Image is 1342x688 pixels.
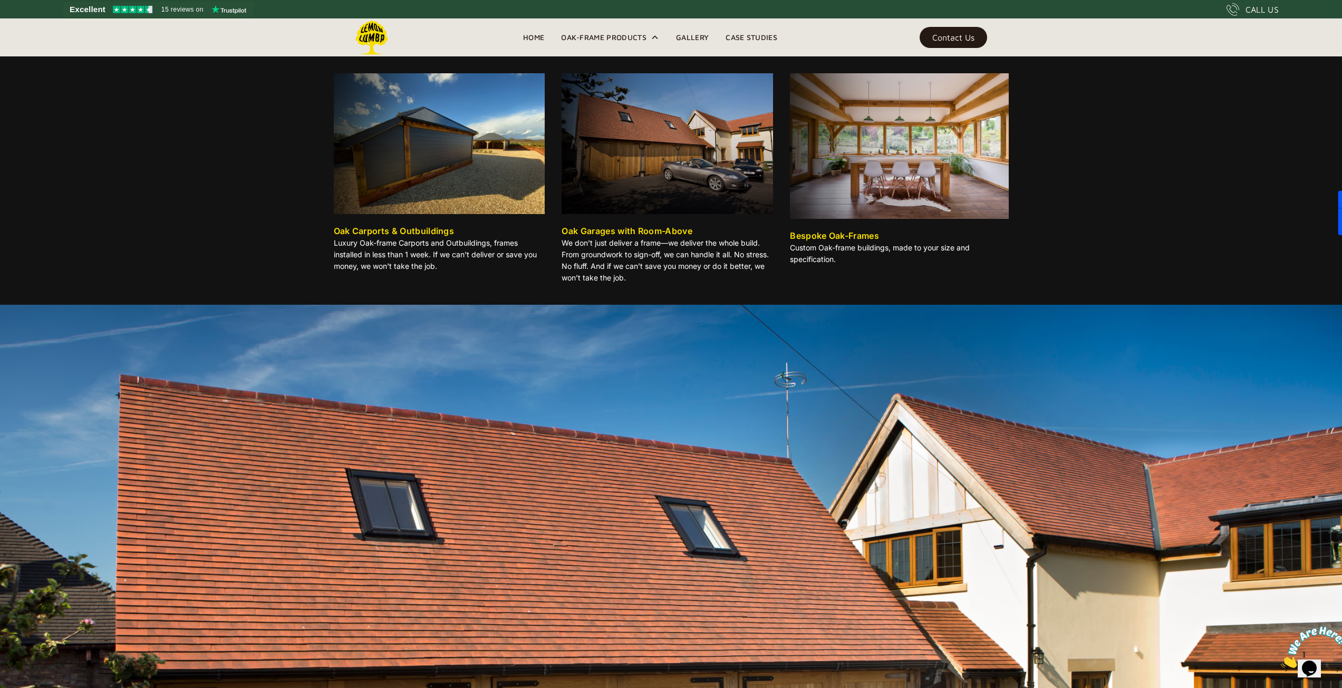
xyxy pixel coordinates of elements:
[515,30,553,45] a: Home
[1246,3,1279,16] div: CALL US
[562,73,773,288] a: Oak Garages with Room-AboveWe don’t just deliver a frame—we deliver the whole build. From groundw...
[790,73,1008,269] a: Bespoke Oak-FramesCustom Oak-frame buildings, made to your size and specification.
[70,3,105,16] span: Excellent
[4,4,8,13] span: 1
[211,5,246,14] img: Trustpilot logo
[113,6,152,13] img: Trustpilot 4.5 stars
[1277,622,1342,672] iframe: chat widget
[668,30,717,45] a: Gallery
[4,4,70,46] img: Chat attention grabber
[161,3,204,16] span: 15 reviews on
[334,225,455,237] div: Oak Carports & Outbuildings
[561,31,646,44] div: Oak-Frame Products
[1227,3,1279,16] a: CALL US
[790,242,1008,265] p: Custom Oak-frame buildings, made to your size and specification.
[63,2,254,17] a: See Lemon Lumba reviews on Trustpilot
[920,27,987,48] a: Contact Us
[562,225,692,237] div: Oak Garages with Room-Above
[334,237,545,272] p: Luxury Oak-frame Carports and Outbuildings, frames installed in less than 1 week. If we can't del...
[932,34,974,41] div: Contact Us
[790,229,879,242] div: Bespoke Oak-Frames
[717,30,786,45] a: Case Studies
[334,73,545,276] a: Oak Carports & OutbuildingsLuxury Oak-frame Carports and Outbuildings, frames installed in less t...
[562,237,773,284] p: We don’t just deliver a frame—we deliver the whole build. From groundwork to sign-off, we can han...
[553,18,668,56] div: Oak-Frame Products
